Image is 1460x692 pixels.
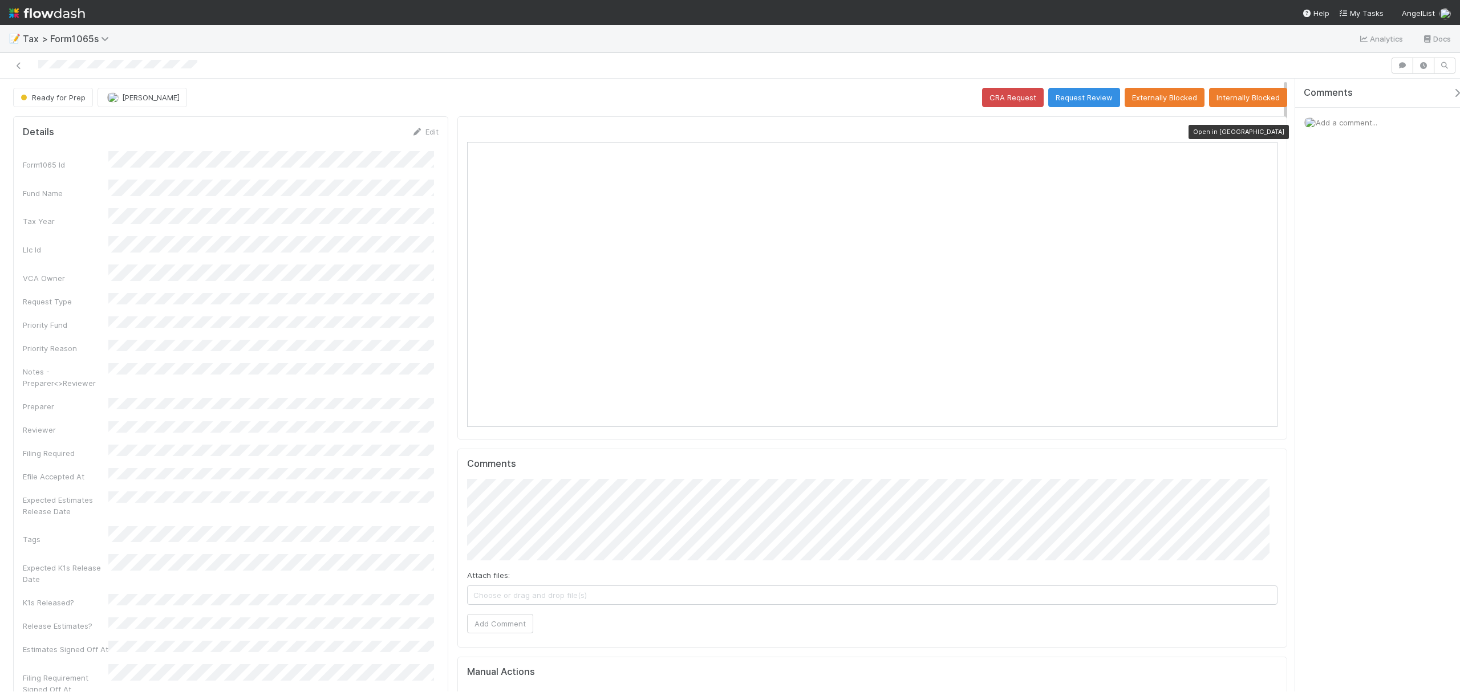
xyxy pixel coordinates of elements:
div: Filing Required [23,447,108,459]
div: Expected Estimates Release Date [23,494,108,517]
div: K1s Released? [23,597,108,608]
div: Priority Reason [23,343,108,354]
img: avatar_d45d11ee-0024-4901-936f-9df0a9cc3b4e.png [1439,8,1451,19]
img: avatar_d45d11ee-0024-4901-936f-9df0a9cc3b4e.png [1304,117,1316,128]
div: Efile Accepted At [23,471,108,482]
a: Edit [412,127,439,136]
h5: Details [23,127,54,138]
span: 📝 [9,34,21,43]
div: VCA Owner [23,272,108,284]
div: Priority Fund [23,319,108,331]
span: Tax > Form1065s [23,33,115,44]
div: Tax Year [23,215,108,227]
span: Add a comment... [1316,118,1377,127]
div: Preparer [23,401,108,412]
button: [PERSON_NAME] [98,88,187,107]
span: [PERSON_NAME] [122,93,180,102]
a: My Tasks [1339,7,1384,19]
button: CRA Request [982,88,1044,107]
img: avatar_d45d11ee-0024-4901-936f-9df0a9cc3b4e.png [107,92,119,103]
div: Tags [23,534,108,545]
a: Analytics [1358,32,1404,46]
div: Request Type [23,296,108,307]
h5: Manual Actions [467,666,535,678]
button: Internally Blocked [1209,88,1287,107]
div: Fund Name [23,188,108,199]
span: Comments [1304,87,1353,99]
img: logo-inverted-e16ddd16eac7371096b0.svg [9,3,85,23]
h5: Comments [467,458,1277,470]
div: Form1065 Id [23,159,108,170]
span: Choose or drag and drop file(s) [468,586,1277,604]
label: Attach files: [467,569,510,581]
div: Llc Id [23,244,108,255]
span: My Tasks [1339,9,1384,18]
div: Estimates Signed Off At [23,644,108,655]
button: Add Comment [467,614,533,633]
div: Notes - Preparer<>Reviewer [23,366,108,389]
button: Externally Blocked [1125,88,1204,107]
div: Help [1302,7,1329,19]
div: Expected K1s Release Date [23,562,108,585]
a: Docs [1422,32,1451,46]
div: Reviewer [23,424,108,435]
div: Release Estimates? [23,620,108,632]
span: AngelList [1402,9,1435,18]
button: Request Review [1048,88,1120,107]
